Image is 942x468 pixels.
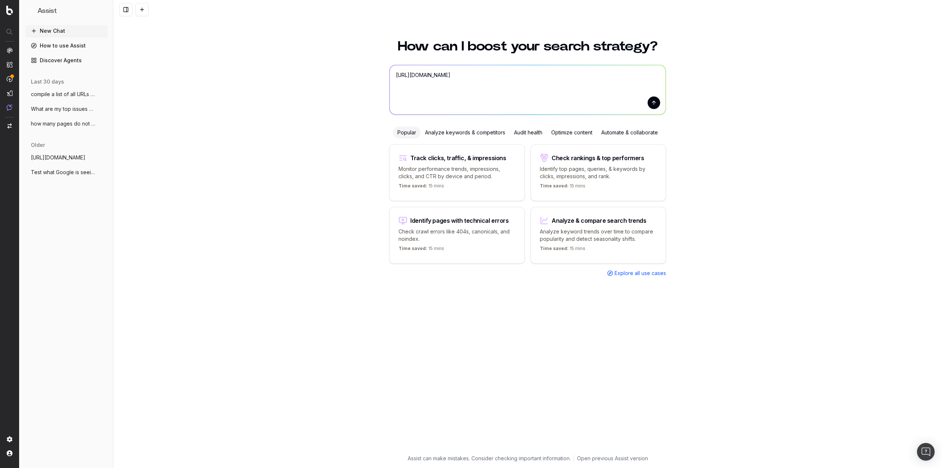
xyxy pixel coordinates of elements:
[28,7,35,14] img: Assist
[38,6,57,16] h1: Assist
[410,218,509,224] div: Identify pages with technical errors
[25,103,107,115] button: What are my top issues concerning
[25,54,107,66] a: Discover Agents
[25,40,107,52] a: How to use Assist
[577,455,648,462] a: Open previous Assist version
[917,443,935,461] div: Open Intercom Messenger
[25,25,107,37] button: New Chat
[31,105,96,113] span: What are my top issues concerning
[399,183,427,189] span: Time saved:
[25,118,107,130] button: how many pages do not have rating/review
[31,91,96,98] span: compile a list of all URLs containing /p
[540,246,569,251] span: Time saved:
[552,155,644,161] div: Check rankings & top performers
[7,104,13,110] img: Assist
[7,61,13,68] img: Intelligence
[25,88,107,100] button: compile a list of all URLs containing /p
[393,127,421,138] div: Popular
[7,90,13,96] img: Studio
[540,246,585,254] p: 15 mins
[408,455,571,462] p: Assist can make mistakes. Consider checking important information.
[31,120,96,127] span: how many pages do not have rating/review
[421,127,510,138] div: Analyze keywords & competitors
[399,183,444,192] p: 15 mins
[540,165,657,180] p: Identify top pages, queries, & keywords by clicks, impressions, and rank.
[399,228,516,243] p: Check crawl errors like 404s, canonicals, and noindex.
[31,169,96,176] span: Test what Google is seeing on [URL]
[28,6,105,16] button: Assist
[31,78,64,85] span: last 30 days
[399,246,427,251] span: Time saved:
[389,40,666,53] h1: How can I boost your search strategy?
[540,183,569,189] span: Time saved:
[25,152,107,163] button: [URL][DOMAIN_NAME]
[31,141,45,149] span: older
[31,154,85,161] span: [URL][DOMAIN_NAME]
[7,450,13,456] img: My account
[540,183,585,192] p: 15 mins
[540,228,657,243] p: Analyze keyword trends over time to compare popularity and detect seasonality shifts.
[607,270,666,277] a: Explore all use cases
[552,218,647,224] div: Analyze & compare search trends
[7,123,12,129] img: Switch project
[547,127,597,138] div: Optimize content
[510,127,547,138] div: Audit health
[7,436,13,442] img: Setting
[399,165,516,180] p: Monitor performance trends, impressions, clicks, and CTR by device and period.
[7,47,13,53] img: Analytics
[6,6,13,15] img: Botify logo
[7,76,13,82] img: Activation
[390,65,666,115] textarea: [URL][DOMAIN_NAME]
[410,155,506,161] div: Track clicks, traffic, & impressions
[25,166,107,178] button: Test what Google is seeing on [URL]
[597,127,662,138] div: Automate & collaborate
[615,270,666,277] span: Explore all use cases
[399,246,444,254] p: 15 mins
